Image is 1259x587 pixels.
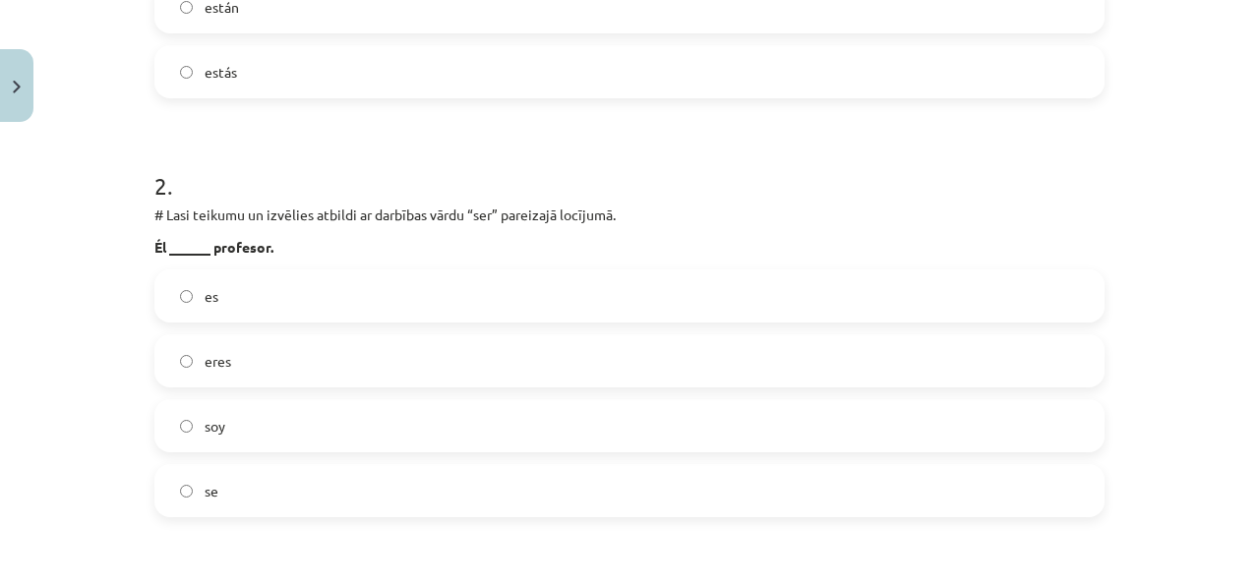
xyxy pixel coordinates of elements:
input: están [180,1,193,14]
span: es [205,286,218,307]
input: eres [180,355,193,368]
input: es [180,290,193,303]
strong: Él ______ profesor. [154,238,273,256]
span: soy [205,416,225,437]
p: # Lasi teikumu un izvēlies atbildi ar darbības vārdu “ser” pareizajā locījumā. [154,205,1105,225]
input: estás [180,66,193,79]
h1: 2 . [154,138,1105,199]
span: se [205,481,218,501]
span: estás [205,62,237,83]
input: soy [180,420,193,433]
input: se [180,485,193,498]
span: eres [205,351,231,372]
img: icon-close-lesson-0947bae3869378f0d4975bcd49f059093ad1ed9edebbc8119c70593378902aed.svg [13,81,21,93]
